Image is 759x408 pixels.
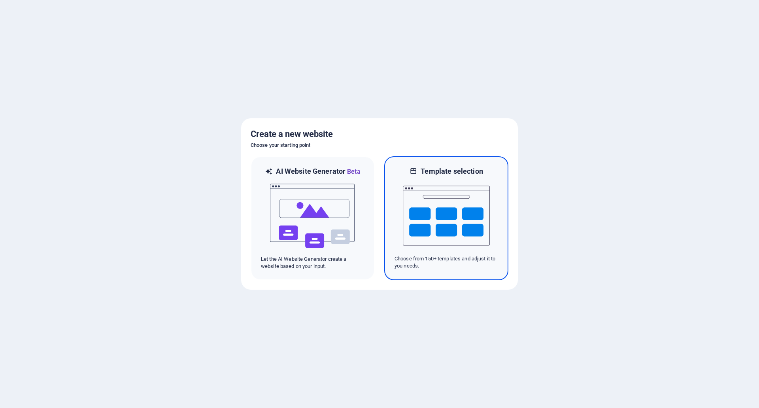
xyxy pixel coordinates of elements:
[251,156,375,280] div: AI Website GeneratorBetaaiLet the AI Website Generator create a website based on your input.
[251,128,508,140] h5: Create a new website
[346,168,361,175] span: Beta
[269,176,356,256] img: ai
[276,167,360,176] h6: AI Website Generator
[251,140,508,150] h6: Choose your starting point
[384,156,508,280] div: Template selectionChoose from 150+ templates and adjust it to you needs.
[421,167,483,176] h6: Template selection
[395,255,498,269] p: Choose from 150+ templates and adjust it to you needs.
[261,256,364,270] p: Let the AI Website Generator create a website based on your input.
